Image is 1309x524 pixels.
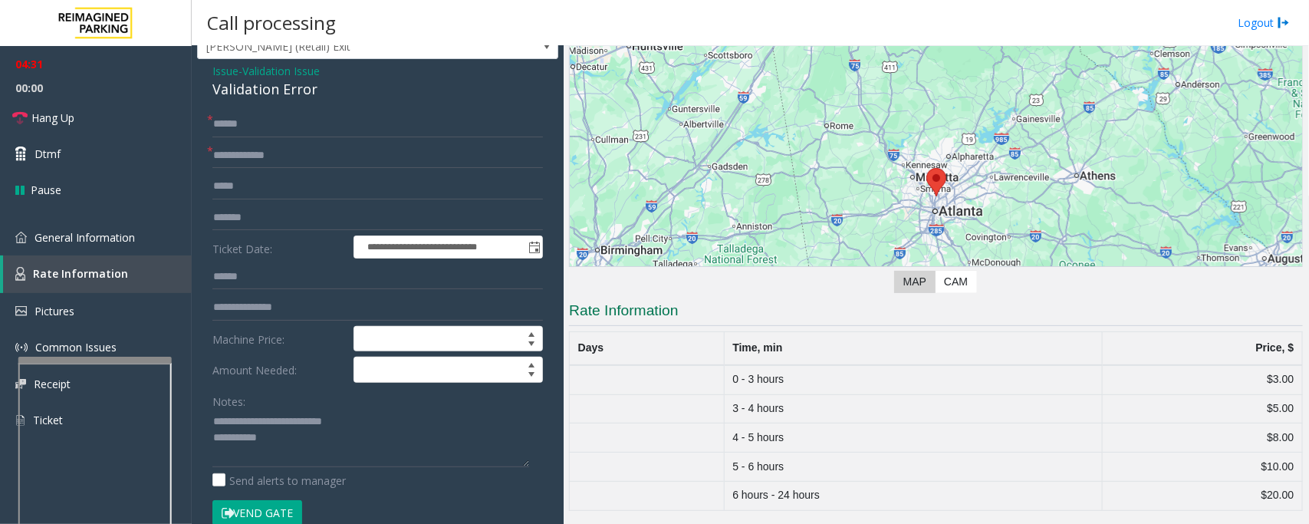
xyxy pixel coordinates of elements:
span: Increase value [521,327,542,339]
span: Issue [212,63,238,79]
span: - [238,64,320,78]
label: Send alerts to manager [212,473,346,489]
h3: Rate Information [569,301,1303,326]
div: Validation Error [212,79,543,100]
td: 3 - 4 hours [724,394,1102,423]
label: Map [894,271,936,293]
img: 'icon' [15,414,25,427]
span: Decrease value [521,339,542,351]
span: General Information [35,230,135,245]
img: 'icon' [15,267,25,281]
img: 'icon' [15,232,27,243]
label: Ticket Date: [209,236,350,259]
td: $20.00 [1102,481,1302,510]
img: 'icon' [15,341,28,354]
span: Pictures [35,304,74,318]
span: Pause [31,182,61,198]
th: Days [570,331,725,365]
td: 0 - 3 hours [724,365,1102,394]
label: Amount Needed: [209,357,350,383]
th: Time, min [724,331,1102,365]
td: 5 - 6 hours [724,453,1102,482]
td: $5.00 [1102,394,1302,423]
span: Dtmf [35,146,61,162]
img: 'icon' [15,306,27,316]
td: $3.00 [1102,365,1302,394]
span: [PERSON_NAME] (Retail) Exit [198,35,485,59]
span: Rate Information [33,266,128,281]
span: Hang Up [31,110,74,126]
td: $10.00 [1102,453,1302,482]
span: Increase value [521,358,542,370]
label: CAM [935,271,977,293]
a: Logout [1238,15,1290,31]
img: 'icon' [15,379,26,389]
img: logout [1278,15,1290,31]
a: Rate Information [3,255,192,293]
label: Notes: [212,388,245,410]
td: 6 hours - 24 hours [724,481,1102,510]
span: Decrease value [521,370,542,382]
span: Validation Issue [242,63,320,79]
th: Price, $ [1102,331,1302,365]
h3: Call processing [199,4,344,41]
span: Common Issues [35,340,117,354]
div: 3005 Peachtree Road Northeast, Atlanta, GA [926,168,946,196]
label: Machine Price: [209,326,350,352]
td: $8.00 [1102,423,1302,453]
td: 4 - 5 hours [724,423,1102,453]
span: Toggle popup [525,236,542,258]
